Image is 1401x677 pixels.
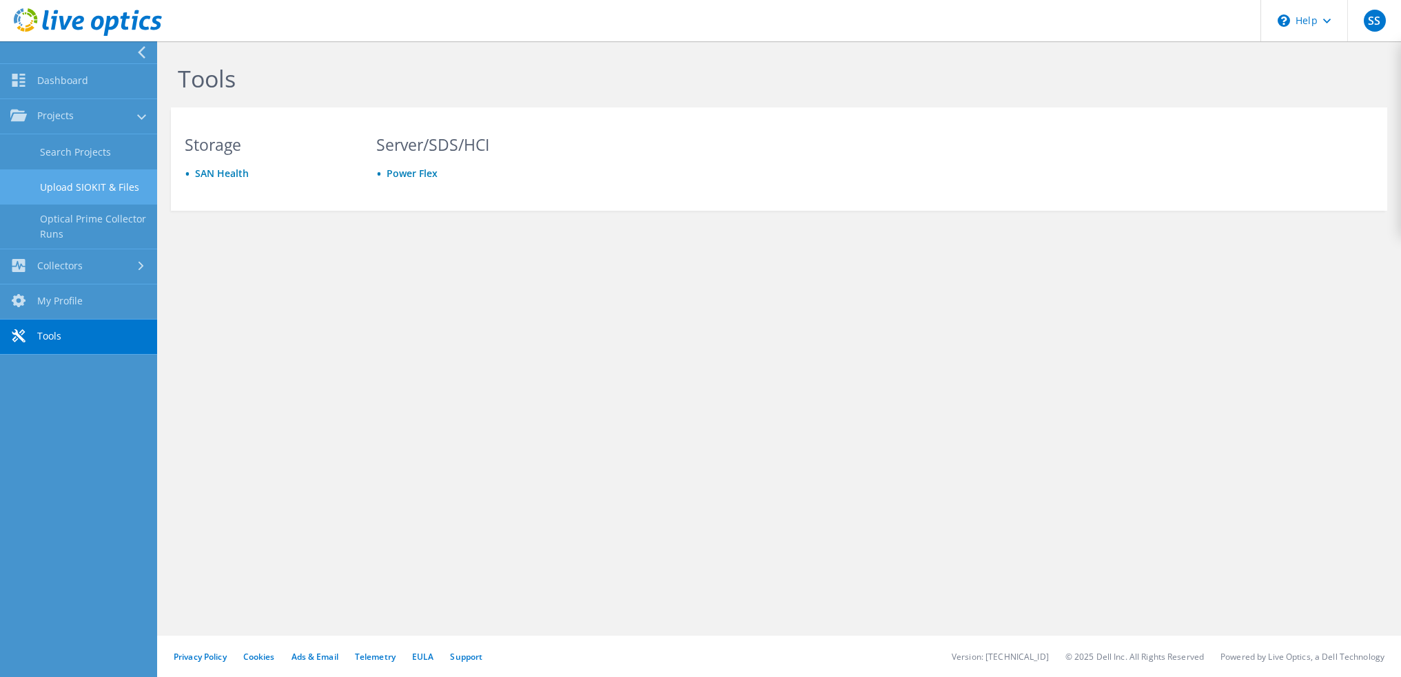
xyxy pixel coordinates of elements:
a: Telemetry [355,651,396,663]
span: SS [1364,10,1386,32]
a: Support [450,651,482,663]
a: EULA [412,651,433,663]
a: Cookies [243,651,275,663]
a: SAN Health [195,167,249,180]
h1: Tools [178,64,1108,93]
a: Privacy Policy [174,651,227,663]
li: Powered by Live Optics, a Dell Technology [1220,651,1384,663]
h3: Storage [185,137,350,152]
svg: \n [1278,14,1290,27]
a: Ads & Email [292,651,338,663]
li: Version: [TECHNICAL_ID] [952,651,1049,663]
a: Power Flex [387,167,438,180]
li: © 2025 Dell Inc. All Rights Reserved [1065,651,1204,663]
h3: Server/SDS/HCI [376,137,542,152]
